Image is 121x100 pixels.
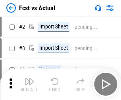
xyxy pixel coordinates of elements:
img: Support [95,5,101,11]
div: Unmerge [38,65,61,74]
div: pending... [75,24,97,30]
span: # 3 [19,45,25,51]
div: pending... [75,45,97,51]
div: Fcst vs Actual [19,4,55,12]
div: pending... [66,67,89,73]
span: # 8 [19,66,25,73]
div: Import Sheet [38,43,69,53]
img: Settings menu [105,3,115,13]
div: Import Sheet [38,22,69,32]
img: Back [6,3,16,13]
span: # 2 [19,24,25,30]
